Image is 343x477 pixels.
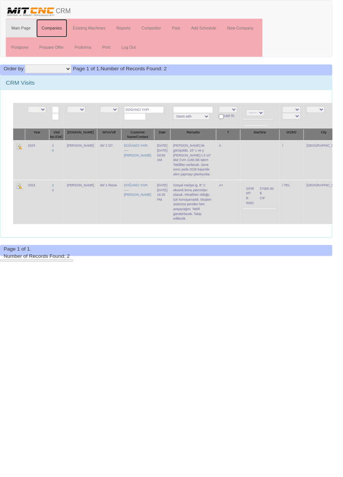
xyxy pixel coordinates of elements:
[6,82,337,89] h3: CRM Visits
[120,39,146,58] a: Log Out
[75,68,172,74] span: Number of Records Found: 2
[159,186,176,231] td: [DATE]
[4,254,32,260] span: Page 1 of 1.
[6,20,37,39] a: Main Page
[100,145,125,186] td: 34/ 2 /37
[125,145,159,186] td: ----
[100,133,125,145] th: W/VA/VB
[248,133,288,145] th: Machine
[66,186,100,231] td: [PERSON_NAME]
[100,186,125,231] td: 49/ 1 /None
[162,153,173,168] div: [DATE] 03:00 AM
[54,149,56,152] a: 2
[54,194,56,198] a: 0
[6,39,35,58] a: Postpone
[223,186,248,231] td: A+
[288,186,313,231] td: / TEL
[37,20,70,39] a: Companies
[51,133,66,145] th: Visit No./CNC
[192,20,229,39] a: Add Schedule
[223,106,248,133] td: Last St.
[223,145,248,186] td: A
[128,189,152,193] a: DOĞANCI YAPI
[125,186,159,231] td: ----
[176,186,223,231] td: Sosyal medya ig. 8'' C eksenli torna yatırımları olacak. Misafirleri olduğu için konuşamadık. Müş...
[125,133,159,145] th: Customer Name/Contact
[229,20,267,39] a: New Company
[26,133,51,145] th: Year
[71,39,100,58] a: Proforma
[140,20,172,39] a: Competitor
[6,6,57,17] img: header.png
[172,20,192,39] a: Past
[26,145,51,186] td: 2025
[176,145,223,186] td: [PERSON_NAME] ile görüşüldü. 10" c ve y [PERSON_NAME] c li 10" düz Cvm 1160 dik işlem Teklifleri ...
[128,149,152,152] a: DOĞANCI YAPI
[159,133,176,145] th: Date
[265,189,286,215] td: 57000.00 $ CIF
[159,145,176,186] td: [DATE]
[66,133,100,145] th: [DOMAIN_NAME]
[4,261,72,267] span: Number of Records Found: 2
[35,39,71,58] a: Prepare Offer
[114,20,141,39] a: Reports
[17,148,23,154] img: Edit
[66,145,100,186] td: [PERSON_NAME]
[223,133,248,145] th: T
[288,133,313,145] th: M1/M2
[75,68,104,74] span: Page 1 of 1.
[17,189,23,195] img: Edit
[70,20,114,39] a: Existing Machines
[0,0,79,19] a: CRM
[54,153,56,157] a: 0
[26,186,51,231] td: 2024
[176,133,223,145] th: Remarks
[162,194,173,209] div: [DATE] 16:25 PM
[288,145,313,186] td: /
[54,189,56,193] a: 2
[128,158,156,162] a: [PERSON_NAME]
[128,199,156,203] a: [PERSON_NAME]
[100,39,120,58] a: Print
[251,189,265,215] td: GFIR MT 8-500C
